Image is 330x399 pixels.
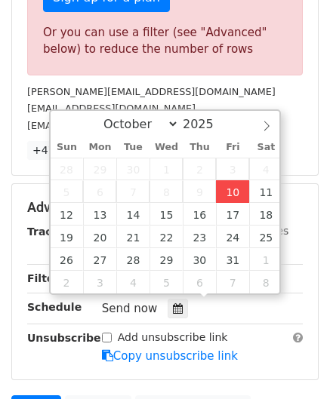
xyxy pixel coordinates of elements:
[249,226,282,248] span: October 25, 2025
[116,248,150,271] span: October 28, 2025
[216,203,249,226] span: October 17, 2025
[27,301,82,313] strong: Schedule
[249,180,282,203] span: October 11, 2025
[183,143,216,152] span: Thu
[249,203,282,226] span: October 18, 2025
[102,349,238,363] a: Copy unsubscribe link
[254,327,330,399] iframe: Chat Widget
[83,158,116,180] span: September 29, 2025
[51,203,84,226] span: October 12, 2025
[51,158,84,180] span: September 28, 2025
[51,271,84,293] span: November 2, 2025
[216,248,249,271] span: October 31, 2025
[150,158,183,180] span: October 1, 2025
[249,271,282,293] span: November 8, 2025
[51,180,84,203] span: October 5, 2025
[216,271,249,293] span: November 7, 2025
[102,302,158,315] span: Send now
[116,203,150,226] span: October 14, 2025
[116,180,150,203] span: October 7, 2025
[27,103,196,114] small: [EMAIL_ADDRESS][DOMAIN_NAME]
[183,226,216,248] span: October 23, 2025
[179,117,233,131] input: Year
[150,248,183,271] span: October 29, 2025
[51,143,84,152] span: Sun
[27,141,91,160] a: +47 more
[150,143,183,152] span: Wed
[216,226,249,248] span: October 24, 2025
[150,203,183,226] span: October 15, 2025
[83,248,116,271] span: October 27, 2025
[183,248,216,271] span: October 30, 2025
[27,332,101,344] strong: Unsubscribe
[27,272,66,284] strong: Filters
[116,271,150,293] span: November 4, 2025
[83,203,116,226] span: October 13, 2025
[150,271,183,293] span: November 5, 2025
[27,86,276,97] small: [PERSON_NAME][EMAIL_ADDRESS][DOMAIN_NAME]
[183,271,216,293] span: November 6, 2025
[150,226,183,248] span: October 22, 2025
[43,24,287,58] div: Or you can use a filter (see "Advanced" below) to reduce the number of rows
[216,180,249,203] span: October 10, 2025
[83,271,116,293] span: November 3, 2025
[116,143,150,152] span: Tue
[83,226,116,248] span: October 20, 2025
[27,120,196,131] small: [EMAIL_ADDRESS][DOMAIN_NAME]
[249,248,282,271] span: November 1, 2025
[249,158,282,180] span: October 4, 2025
[83,180,116,203] span: October 6, 2025
[116,226,150,248] span: October 21, 2025
[216,158,249,180] span: October 3, 2025
[27,226,78,238] strong: Tracking
[116,158,150,180] span: September 30, 2025
[150,180,183,203] span: October 8, 2025
[51,248,84,271] span: October 26, 2025
[216,143,249,152] span: Fri
[183,158,216,180] span: October 2, 2025
[183,203,216,226] span: October 16, 2025
[183,180,216,203] span: October 9, 2025
[249,143,282,152] span: Sat
[83,143,116,152] span: Mon
[27,199,303,216] h5: Advanced
[51,226,84,248] span: October 19, 2025
[118,330,228,345] label: Add unsubscribe link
